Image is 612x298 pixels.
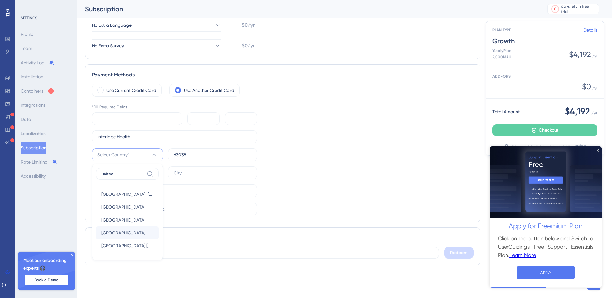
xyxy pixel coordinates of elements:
iframe: Secure CVC input frame [230,115,255,123]
div: Payment Methods [92,71,474,79]
button: Installation [21,71,43,83]
span: Total Amount [492,108,520,115]
span: [GEOGRAPHIC_DATA] [101,203,145,211]
h2: Apply for Freemium Plan [5,74,107,85]
span: Checkout [539,126,558,134]
button: [GEOGRAPHIC_DATA], [GEOGRAPHIC_DATA] of [96,188,159,201]
span: Book a Demo [35,277,58,283]
span: $0/yr [242,21,255,29]
span: [GEOGRAPHIC_DATA] [101,229,145,237]
div: Subscription [85,5,531,14]
input: Search... [102,171,144,176]
span: PLAN TYPE [492,27,583,33]
button: Activity Log [21,57,54,68]
span: - [492,82,582,87]
button: Redeem [444,247,474,259]
button: Accessibility [21,170,46,182]
button: Rate Limiting [21,156,57,168]
button: Containers [21,85,54,97]
label: Use Another Credit Card [184,86,234,94]
span: $4,192 [569,49,591,60]
span: / yr [592,85,597,91]
button: Data [21,114,31,125]
span: Secure payments powered by [512,143,574,150]
span: Redeem [450,249,467,257]
div: days left in free trial [561,4,597,14]
button: Localization [21,128,46,139]
div: Discount Code [92,234,474,242]
button: [GEOGRAPHIC_DATA] [96,214,159,226]
span: No Extra Survey [92,42,124,50]
span: [GEOGRAPHIC_DATA], [GEOGRAPHIC_DATA] of [101,190,154,198]
button: Select Country* [92,148,163,161]
input: Postal or Zip Code* [174,151,252,158]
span: Growth [492,36,597,45]
button: No Extra Survey [92,39,221,52]
span: / yr [591,109,597,117]
button: [GEOGRAPHIC_DATA] [96,226,159,239]
button: Profile [21,28,33,40]
span: Meet our onboarding experts 🎧 [23,257,70,272]
iframe: Secure expiration date input frame [193,115,217,123]
div: 0 [554,6,557,12]
div: Close Preview [107,3,109,5]
span: Yearly Plan [492,48,511,53]
button: Subscription [21,142,46,154]
label: Use Current Credit Card [106,86,156,94]
a: Details [583,26,597,34]
span: Select Country* [97,151,130,159]
button: No Extra Language [92,19,221,32]
button: [GEOGRAPHIC_DATA] [GEOGRAPHIC_DATA] [96,239,159,252]
span: $4,192 [565,105,590,118]
div: *Fill Required Fields [92,104,257,110]
button: Book a Demo [25,275,68,285]
button: Team [21,43,32,54]
a: Learn More [20,105,46,113]
span: / yr [592,53,597,58]
button: Integrations [21,99,45,111]
span: 2,000 MAU [492,55,511,60]
span: [GEOGRAPHIC_DATA] [GEOGRAPHIC_DATA] [101,242,154,250]
img: launcher-image-alternative-text [2,4,14,15]
span: [GEOGRAPHIC_DATA] [101,216,145,224]
input: City [174,169,252,176]
span: $ 0 [582,82,591,92]
button: [GEOGRAPHIC_DATA] [96,201,159,214]
input: Additional Billing Info (Tax ID, etc.) [97,205,252,213]
span: No Extra Language [92,21,132,29]
input: Enter the Code [97,251,434,255]
span: ADD-ONS [492,74,511,79]
span: $0/yr [242,42,255,50]
button: APPLY [27,120,85,133]
input: Company Name* [97,133,252,140]
h3: Click on the button below and Switch to UserGuiding's Free Support Essentials Plan. [8,88,104,113]
button: Checkout [492,124,597,136]
iframe: Secure card number input frame [97,115,180,123]
div: SETTINGS [21,15,73,21]
input: Address [97,187,252,194]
